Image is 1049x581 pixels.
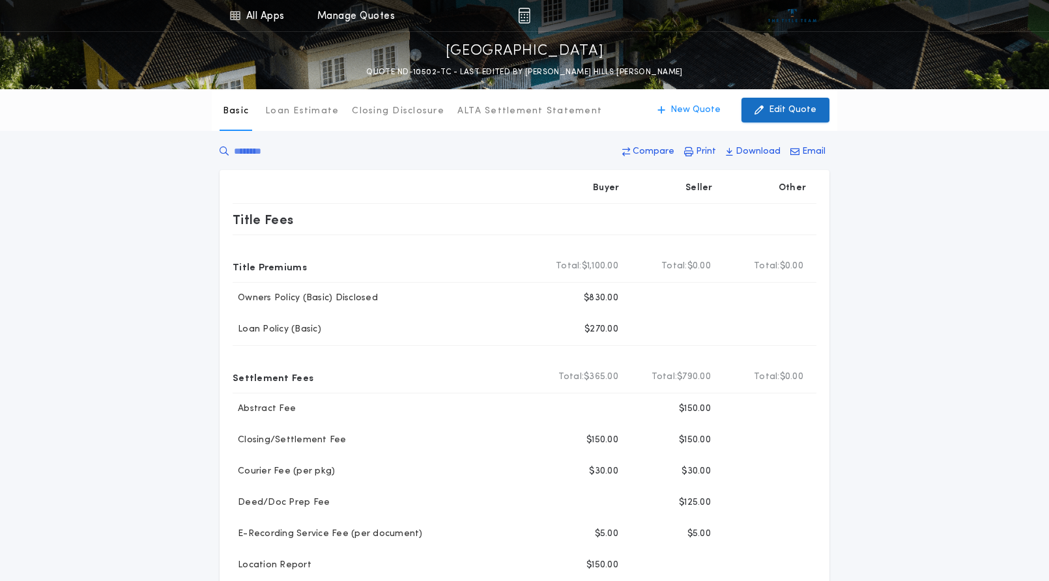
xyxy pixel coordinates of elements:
button: Compare [618,140,678,163]
span: $0.00 [780,260,803,273]
p: Seller [685,182,713,195]
p: Print [696,145,716,158]
p: Loan Policy (Basic) [233,323,321,336]
button: Email [786,140,829,163]
p: $5.00 [687,528,711,541]
p: $30.00 [589,465,618,478]
b: Total: [652,371,678,384]
p: Owners Policy (Basic) Disclosed [233,292,378,305]
p: QUOTE ND-10502-TC - LAST EDITED BY [PERSON_NAME] HILLS [PERSON_NAME] [366,66,683,79]
span: $790.00 [677,371,711,384]
b: Total: [661,260,687,273]
button: Edit Quote [741,98,829,122]
button: Download [722,140,784,163]
p: $150.00 [679,403,711,416]
span: $0.00 [780,371,803,384]
p: $125.00 [679,496,711,509]
img: img [518,8,530,23]
p: $270.00 [584,323,618,336]
p: Basic [223,105,249,118]
p: Email [802,145,826,158]
p: Buyer [593,182,619,195]
p: Loan Estimate [265,105,339,118]
b: Total: [556,260,582,273]
p: $5.00 [595,528,618,541]
p: $150.00 [586,434,618,447]
p: Abstract Fee [233,403,296,416]
button: New Quote [644,98,734,122]
p: ALTA Settlement Statement [457,105,602,118]
b: Total: [558,371,584,384]
p: Compare [633,145,674,158]
b: Total: [754,260,780,273]
p: New Quote [670,104,721,117]
span: $0.00 [687,260,711,273]
p: $150.00 [586,559,618,572]
p: $150.00 [679,434,711,447]
p: Location Report [233,559,311,572]
p: E-Recording Service Fee (per document) [233,528,423,541]
p: $30.00 [682,465,711,478]
p: Edit Quote [769,104,816,117]
p: $830.00 [584,292,618,305]
p: Deed/Doc Prep Fee [233,496,330,509]
span: $1,100.00 [582,260,618,273]
p: Closing Disclosure [352,105,444,118]
p: Other [779,182,806,195]
b: Total: [754,371,780,384]
p: Download [736,145,781,158]
button: Print [680,140,720,163]
p: Title Fees [233,209,294,230]
span: $365.00 [584,371,618,384]
p: Courier Fee (per pkg) [233,465,335,478]
p: Closing/Settlement Fee [233,434,347,447]
img: vs-icon [768,9,817,22]
p: Title Premiums [233,256,307,277]
p: Settlement Fees [233,367,313,388]
p: [GEOGRAPHIC_DATA] [446,41,604,62]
